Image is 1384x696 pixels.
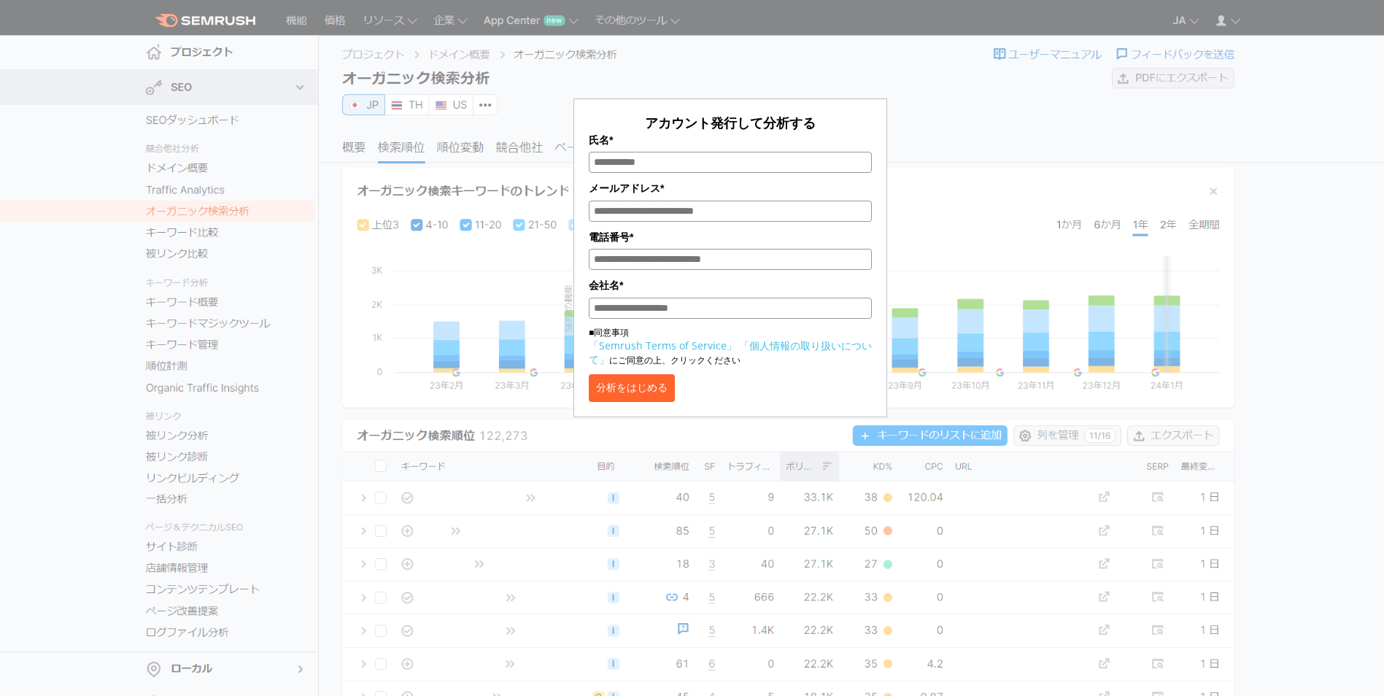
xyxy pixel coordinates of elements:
[645,114,816,131] span: アカウント発行して分析する
[589,229,872,245] label: 電話番号*
[589,339,737,352] a: 「Semrush Terms of Service」
[589,326,872,367] p: ■同意事項 にご同意の上、クリックください
[589,339,872,366] a: 「個人情報の取り扱いについて」
[589,180,872,196] label: メールアドレス*
[589,374,675,402] button: 分析をはじめる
